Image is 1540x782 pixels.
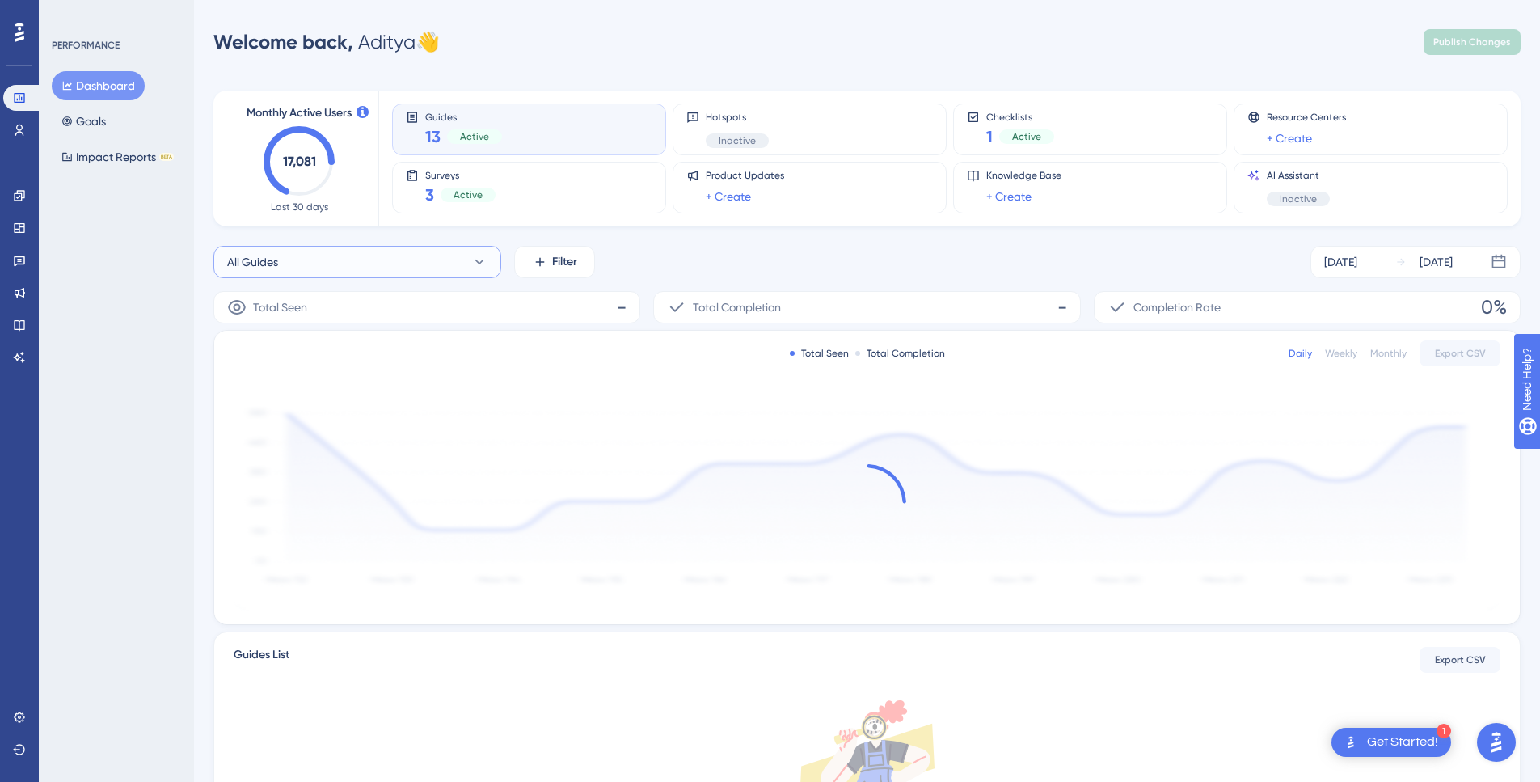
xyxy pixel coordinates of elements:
[38,4,101,23] span: Need Help?
[159,153,174,161] div: BETA
[253,298,307,317] span: Total Seen
[986,111,1054,122] span: Checklists
[460,130,489,143] span: Active
[1433,36,1511,49] span: Publish Changes
[271,201,328,213] span: Last 30 days
[1424,29,1521,55] button: Publish Changes
[213,30,353,53] span: Welcome back,
[283,154,316,169] text: 17,081
[227,252,278,272] span: All Guides
[1420,340,1500,366] button: Export CSV
[1420,252,1453,272] div: [DATE]
[1012,130,1041,143] span: Active
[52,39,120,52] div: PERFORMANCE
[1267,129,1312,148] a: + Create
[706,169,784,182] span: Product Updates
[1133,298,1221,317] span: Completion Rate
[855,347,945,360] div: Total Completion
[1370,347,1407,360] div: Monthly
[1289,347,1312,360] div: Daily
[617,294,627,320] span: -
[454,188,483,201] span: Active
[1057,294,1067,320] span: -
[986,187,1032,206] a: + Create
[790,347,849,360] div: Total Seen
[1472,718,1521,767] iframe: UserGuiding AI Assistant Launcher
[1267,169,1330,182] span: AI Assistant
[1331,728,1451,757] div: Open Get Started! checklist, remaining modules: 1
[693,298,781,317] span: Total Completion
[1341,733,1361,752] img: launcher-image-alternative-text
[213,29,440,55] div: Aditya 👋
[52,142,184,171] button: Impact ReportsBETA
[706,111,769,124] span: Hotspots
[719,134,756,147] span: Inactive
[247,104,352,123] span: Monthly Active Users
[1324,252,1357,272] div: [DATE]
[1420,647,1500,673] button: Export CSV
[52,107,116,136] button: Goals
[1481,294,1507,320] span: 0%
[1267,111,1346,124] span: Resource Centers
[1367,733,1438,751] div: Get Started!
[1325,347,1357,360] div: Weekly
[425,184,434,206] span: 3
[706,187,751,206] a: + Create
[552,252,577,272] span: Filter
[425,169,496,180] span: Surveys
[52,71,145,100] button: Dashboard
[1435,347,1486,360] span: Export CSV
[234,645,289,674] span: Guides List
[213,246,501,278] button: All Guides
[1435,653,1486,666] span: Export CSV
[425,111,502,122] span: Guides
[986,169,1061,182] span: Knowledge Base
[514,246,595,278] button: Filter
[425,125,441,148] span: 13
[1437,724,1451,738] div: 1
[1280,192,1317,205] span: Inactive
[986,125,993,148] span: 1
